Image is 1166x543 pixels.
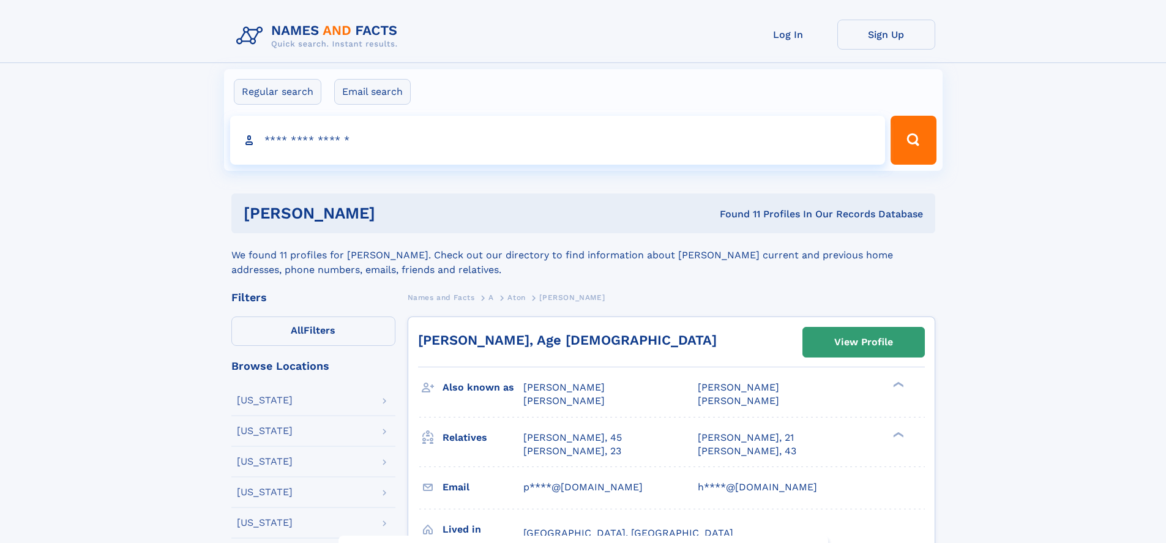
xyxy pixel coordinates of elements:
[507,293,525,302] span: Aton
[418,332,717,348] a: [PERSON_NAME], Age [DEMOGRAPHIC_DATA]
[698,444,796,458] a: [PERSON_NAME], 43
[234,79,321,105] label: Regular search
[488,290,494,305] a: A
[739,20,837,50] a: Log In
[698,381,779,393] span: [PERSON_NAME]
[237,457,293,466] div: [US_STATE]
[834,328,893,356] div: View Profile
[443,377,523,398] h3: Also known as
[237,487,293,497] div: [US_STATE]
[231,316,395,346] label: Filters
[488,293,494,302] span: A
[408,290,475,305] a: Names and Facts
[803,328,924,357] a: View Profile
[237,395,293,405] div: [US_STATE]
[231,361,395,372] div: Browse Locations
[523,395,605,406] span: [PERSON_NAME]
[443,519,523,540] h3: Lived in
[231,292,395,303] div: Filters
[244,206,548,221] h1: [PERSON_NAME]
[230,116,886,165] input: search input
[231,233,935,277] div: We found 11 profiles for [PERSON_NAME]. Check out our directory to find information about [PERSON...
[539,293,605,302] span: [PERSON_NAME]
[507,290,525,305] a: Aton
[547,208,923,221] div: Found 11 Profiles In Our Records Database
[890,430,905,438] div: ❯
[523,381,605,393] span: [PERSON_NAME]
[334,79,411,105] label: Email search
[698,431,794,444] a: [PERSON_NAME], 21
[523,431,622,444] a: [PERSON_NAME], 45
[231,20,408,53] img: Logo Names and Facts
[890,381,905,389] div: ❯
[291,324,304,336] span: All
[443,427,523,448] h3: Relatives
[443,477,523,498] h3: Email
[837,20,935,50] a: Sign Up
[891,116,936,165] button: Search Button
[523,444,621,458] a: [PERSON_NAME], 23
[237,426,293,436] div: [US_STATE]
[523,527,733,539] span: [GEOGRAPHIC_DATA], [GEOGRAPHIC_DATA]
[237,518,293,528] div: [US_STATE]
[698,395,779,406] span: [PERSON_NAME]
